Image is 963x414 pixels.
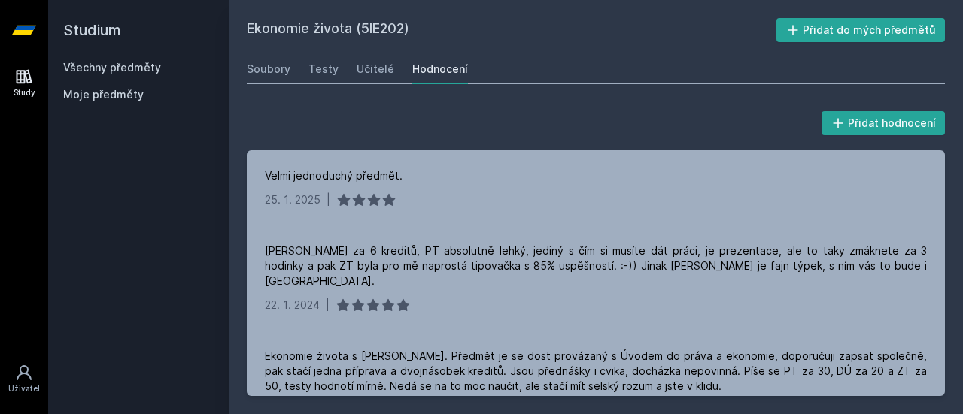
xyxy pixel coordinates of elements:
span: Moje předměty [63,87,144,102]
div: Ekonomie života s [PERSON_NAME]. Předmět je se dost provázaný s Úvodem do práva a ekonomie, dopor... [265,349,927,394]
a: Uživatel [3,356,45,402]
div: Učitelé [357,62,394,77]
div: Hodnocení [412,62,468,77]
a: Všechny předměty [63,61,161,74]
a: Učitelé [357,54,394,84]
a: Soubory [247,54,290,84]
div: Soubory [247,62,290,77]
div: Study [14,87,35,98]
button: Přidat hodnocení [822,111,946,135]
div: Uživatel [8,383,40,394]
div: 22. 1. 2024 [265,298,320,313]
a: Study [3,60,45,106]
a: Hodnocení [412,54,468,84]
div: | [326,298,330,313]
div: Testy [308,62,339,77]
a: Testy [308,54,339,84]
div: | [327,192,330,207]
div: Velmi jednoduchý předmět. [265,168,403,183]
h2: Ekonomie života (5IE202) [247,18,776,42]
button: Přidat do mých předmětů [776,18,946,42]
div: [PERSON_NAME] za 6 kreditů, PT absolutně lehký, jediný s čím si musíte dát práci, je prezentace, ... [265,243,927,289]
div: 25. 1. 2025 [265,192,320,207]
